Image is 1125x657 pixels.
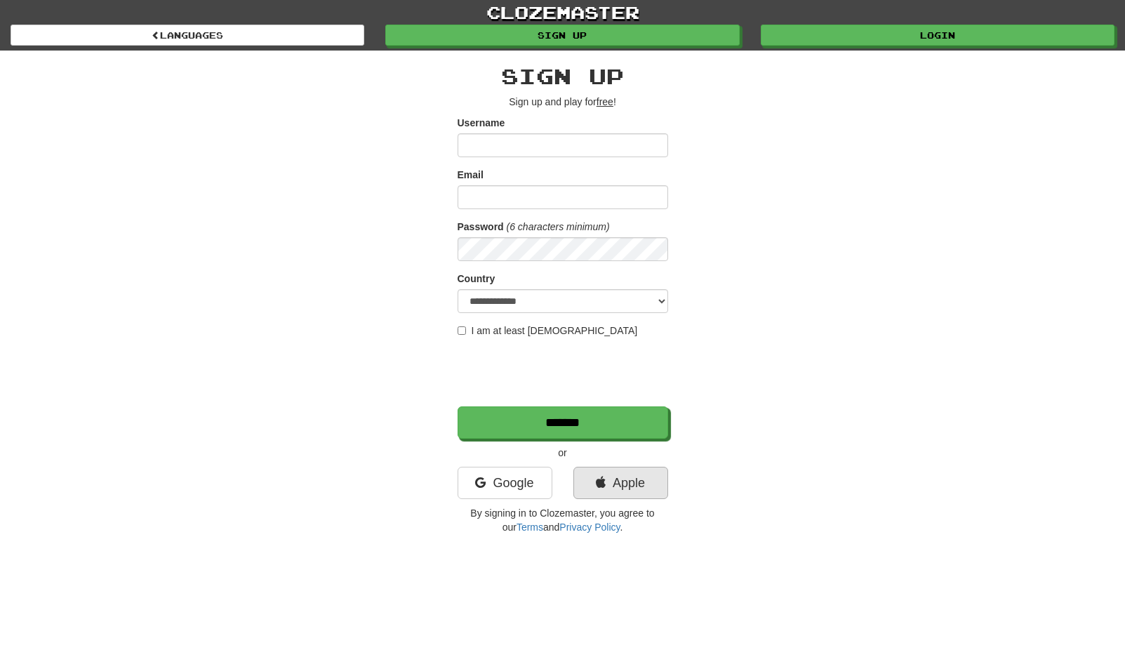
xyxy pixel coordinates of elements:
[458,506,668,534] p: By signing in to Clozemaster, you agree to our and .
[458,345,671,399] iframe: reCAPTCHA
[458,65,668,88] h2: Sign up
[458,326,466,335] input: I am at least [DEMOGRAPHIC_DATA]
[559,522,620,533] a: Privacy Policy
[458,446,668,460] p: or
[458,220,504,234] label: Password
[458,116,505,130] label: Username
[458,95,668,109] p: Sign up and play for !
[11,25,364,46] a: Languages
[573,467,668,499] a: Apple
[458,272,495,286] label: Country
[597,96,613,107] u: free
[385,25,739,46] a: Sign up
[458,168,484,182] label: Email
[507,221,610,232] em: (6 characters minimum)
[761,25,1114,46] a: Login
[458,324,638,338] label: I am at least [DEMOGRAPHIC_DATA]
[458,467,552,499] a: Google
[517,522,543,533] a: Terms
